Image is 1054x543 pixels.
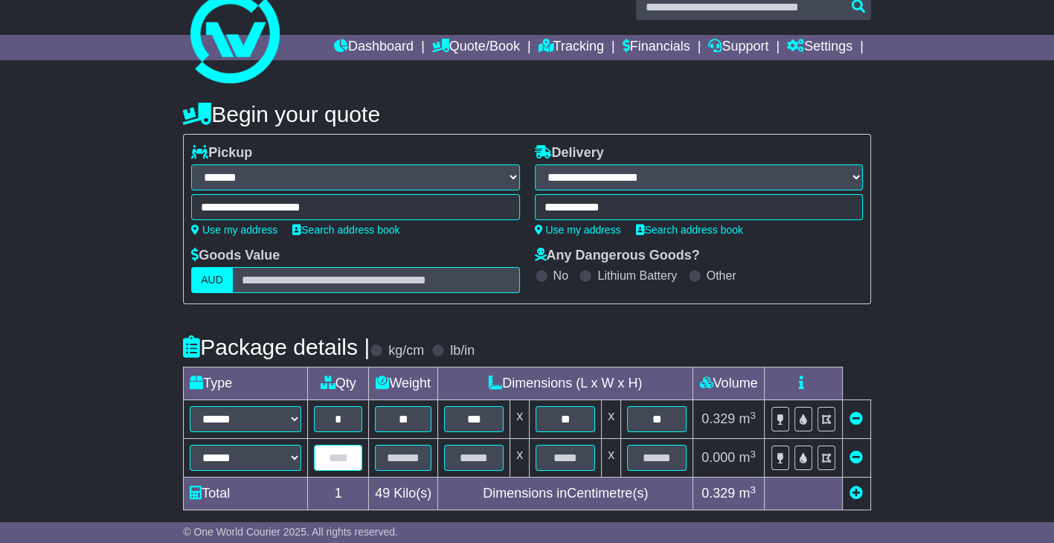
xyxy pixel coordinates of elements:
span: 0.000 [701,450,735,465]
a: Settings [787,35,852,60]
a: Search address book [636,224,743,236]
sup: 3 [750,410,756,421]
span: © One World Courier 2025. All rights reserved. [183,526,398,538]
label: Delivery [535,145,604,161]
a: Support [708,35,768,60]
label: Other [707,269,736,283]
td: x [510,400,530,439]
label: kg/cm [388,343,424,359]
span: m [739,411,756,426]
span: 0.329 [701,411,735,426]
td: x [510,439,530,478]
a: Remove this item [849,450,863,465]
h4: Package details | [183,335,370,359]
td: Qty [308,367,369,400]
a: Financials [623,35,690,60]
a: Search address book [292,224,399,236]
span: 0.329 [701,486,735,501]
td: Total [184,478,308,510]
sup: 3 [750,484,756,495]
td: Volume [693,367,765,400]
td: Dimensions in Centimetre(s) [438,478,693,510]
label: Any Dangerous Goods? [535,248,700,264]
a: Tracking [539,35,604,60]
td: Dimensions (L x W x H) [438,367,693,400]
td: Type [184,367,308,400]
span: m [739,486,756,501]
td: 1 [308,478,369,510]
span: 49 [375,486,390,501]
td: x [602,439,621,478]
td: x [602,400,621,439]
span: m [739,450,756,465]
a: Remove this item [849,411,863,426]
label: AUD [191,267,233,293]
a: Dashboard [334,35,414,60]
a: Quote/Book [432,35,520,60]
h4: Begin your quote [183,102,871,126]
label: Goods Value [191,248,280,264]
label: Pickup [191,145,252,161]
td: Weight [369,367,438,400]
a: Add new item [849,486,863,501]
sup: 3 [750,449,756,460]
label: Lithium Battery [597,269,677,283]
a: Use my address [535,224,621,236]
label: No [553,269,568,283]
label: lb/in [450,343,475,359]
a: Use my address [191,224,277,236]
td: Kilo(s) [369,478,438,510]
